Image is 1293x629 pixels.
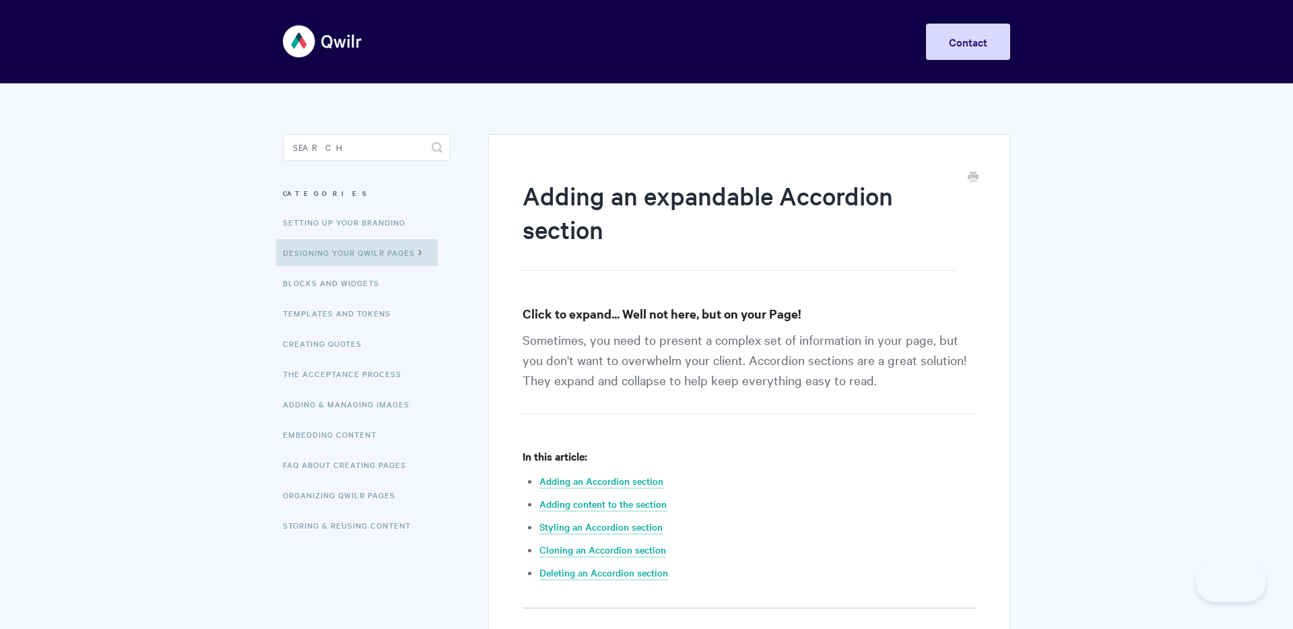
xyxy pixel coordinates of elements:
a: FAQ About Creating Pages [283,451,416,478]
iframe: Toggle Customer Support [1195,562,1266,602]
a: Setting up your Branding [283,209,416,236]
img: Qwilr Help Center [283,16,363,67]
a: The Acceptance Process [283,360,411,387]
a: Print this Article [968,170,979,185]
a: Contact [926,24,1010,60]
a: Templates and Tokens [283,300,401,327]
a: Organizing Qwilr Pages [283,482,405,508]
p: Sometimes, you need to present a complex set of information in your page, but you don't want to o... [523,329,976,414]
a: Adding content to the section [539,497,667,512]
a: Blocks and Widgets [283,269,389,296]
a: Cloning an Accordion section [539,543,666,558]
a: Adding & Managing Images [283,391,420,418]
a: Deleting an Accordion section [539,566,668,581]
a: Designing Your Qwilr Pages [276,239,438,266]
a: Storing & Reusing Content [283,512,421,539]
input: Search [283,134,451,161]
a: Styling an Accordion section [539,520,663,535]
h3: Categories [283,181,451,205]
strong: In this article: [523,449,587,463]
a: Embedding Content [283,421,387,448]
a: Creating Quotes [283,330,372,357]
h3: Click to expand... Well not here, but on your Page! [523,304,976,323]
a: Adding an Accordion section [539,474,663,489]
h1: Adding an expandable Accordion section [523,178,956,271]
